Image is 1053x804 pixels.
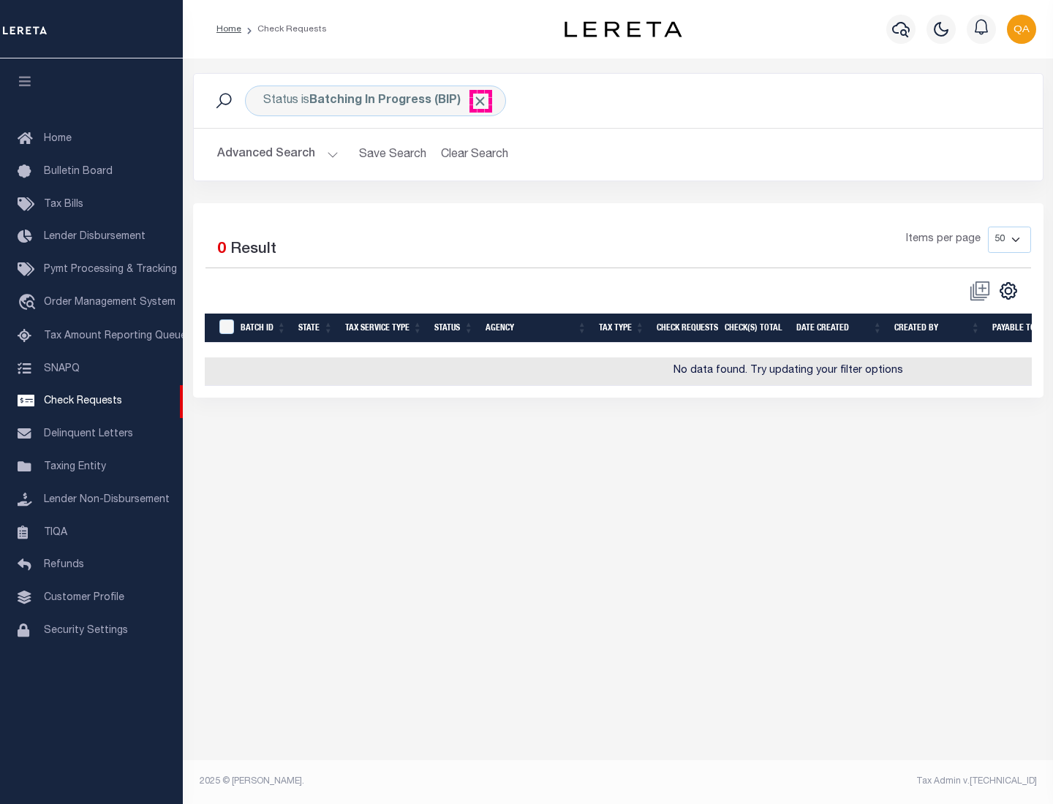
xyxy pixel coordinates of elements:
[44,297,175,308] span: Order Management System
[339,314,429,344] th: Tax Service Type: activate to sort column ascending
[44,495,170,505] span: Lender Non-Disbursement
[1007,15,1036,44] img: svg+xml;base64,PHN2ZyB4bWxucz0iaHR0cDovL3d3dy53My5vcmcvMjAwMC9zdmciIHBvaW50ZXItZXZlbnRzPSJub25lIi...
[435,140,515,169] button: Clear Search
[44,626,128,636] span: Security Settings
[44,593,124,603] span: Customer Profile
[565,21,682,37] img: logo-dark.svg
[44,560,84,570] span: Refunds
[472,94,488,109] span: Click to Remove
[480,314,593,344] th: Agency: activate to sort column ascending
[235,314,292,344] th: Batch Id: activate to sort column ascending
[216,25,241,34] a: Home
[44,462,106,472] span: Taxing Entity
[44,363,80,373] span: SNAPQ
[245,86,506,116] div: Status is
[44,200,83,210] span: Tax Bills
[18,294,41,313] i: travel_explore
[241,23,327,36] li: Check Requests
[217,140,339,169] button: Advanced Search
[44,429,133,439] span: Delinquent Letters
[230,238,276,262] label: Result
[44,331,186,341] span: Tax Amount Reporting Queue
[719,314,790,344] th: Check(s) Total
[44,232,146,242] span: Lender Disbursement
[292,314,339,344] th: State: activate to sort column ascending
[888,314,986,344] th: Created By: activate to sort column ascending
[217,242,226,257] span: 0
[44,527,67,537] span: TIQA
[629,775,1037,788] div: Tax Admin v.[TECHNICAL_ID]
[309,95,488,107] b: Batching In Progress (BIP)
[189,775,619,788] div: 2025 © [PERSON_NAME].
[906,232,981,248] span: Items per page
[44,265,177,275] span: Pymt Processing & Tracking
[651,314,719,344] th: Check Requests
[429,314,480,344] th: Status: activate to sort column ascending
[44,134,72,144] span: Home
[593,314,651,344] th: Tax Type: activate to sort column ascending
[44,396,122,406] span: Check Requests
[44,167,113,177] span: Bulletin Board
[350,140,435,169] button: Save Search
[790,314,888,344] th: Date Created: activate to sort column ascending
